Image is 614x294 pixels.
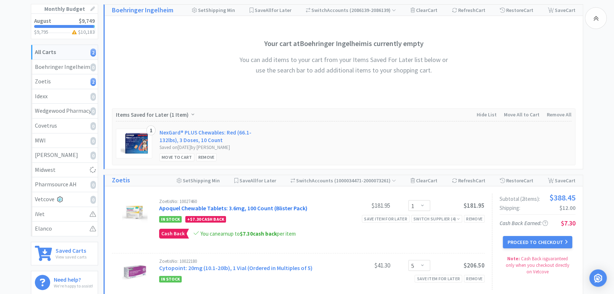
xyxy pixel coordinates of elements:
div: Shipping Min [177,175,220,186]
h3: Your cart at Boehringer Ingelheim is currently empty [235,38,453,49]
div: Accounts [291,175,396,186]
span: Cart [476,7,485,13]
span: Cash Back is guaranteed only when you checkout directly on Vetcove [506,256,569,275]
i: 0 [90,181,96,189]
h6: Saved Carts [56,246,86,253]
div: Remove [464,275,485,282]
a: Zoetis [112,175,130,186]
div: Zoetis No: 10022180 [159,259,336,264]
div: Clear [411,5,437,16]
span: Save for Later [255,7,291,13]
span: Remove All [547,111,571,118]
div: + Cash Back [185,216,226,223]
span: In Stock [159,276,182,282]
div: Remove [196,153,217,161]
i: 0 [90,196,96,204]
i: 2 [90,78,96,86]
div: Save item for later [362,215,409,223]
div: Zoetis [35,77,94,86]
strong: Note: [507,256,520,262]
a: [PERSON_NAME]0 [31,148,98,163]
strong: All Carts [35,48,56,55]
div: Refresh [452,175,485,186]
span: $388.45 [549,194,575,202]
span: Set [183,177,190,184]
div: Restore [500,5,533,16]
a: Boehringer Ingelheim0 [31,60,98,75]
span: $206.50 [464,261,485,269]
div: Clear [411,175,437,186]
span: Cart [428,177,437,184]
a: iVet [31,207,98,222]
h4: You can add items to your cart from your Items Saved For Later list below or use the search bar t... [235,55,453,76]
a: Apoquel Chewable Tablets: 3.6mg, 100 Count (Blister Pack) [159,204,307,212]
a: Boehringer Ingelheim [112,5,173,16]
span: $9,795 [34,29,48,35]
span: Save for Later [239,177,276,184]
button: Proceed to Checkout [503,236,572,248]
div: $181.95 [336,201,390,210]
div: Switch Supplier ( 4 ) [413,215,460,222]
span: 10,183 [81,29,95,35]
span: In Stock [159,216,182,223]
a: Vetcove0 [31,192,98,207]
strong: cash back [240,230,277,237]
span: $9,749 [79,17,95,24]
span: Set [198,7,206,13]
i: 0 [90,63,96,71]
i: 2 [90,49,96,57]
div: Save [548,175,575,186]
span: Switch [311,7,327,13]
span: You can earn up to per item [201,230,296,237]
a: Pharmsource AH0 [31,177,98,192]
span: ( 1000034471-2000073261 ) [333,177,396,184]
i: 0 [90,152,96,160]
a: Zoetis2 [31,74,98,89]
span: 1 Item [171,111,187,118]
span: Items Saved for Later ( ) [116,111,190,118]
div: Remove [464,215,485,223]
span: $7.30 [190,216,201,222]
a: Covetrus0 [31,119,98,133]
a: NexGard® PLUS Chewables: Red (66.1-132lbs), 3 Doses, 10 Count [159,129,263,144]
div: Move to Cart [159,153,194,161]
p: We're happy to assist! [54,282,93,289]
div: Save [548,5,575,16]
span: Hide List [477,111,497,118]
h3: $ [70,29,95,34]
a: MWI0 [31,133,98,148]
div: Wedgewood Pharmacy [35,106,94,116]
a: Elanco [31,221,98,236]
div: 1 [146,125,155,136]
span: Cart [524,177,533,184]
div: Open Intercom Messenger [589,269,607,287]
span: Cart [524,7,533,13]
div: Save item for later [415,275,462,282]
div: Shipping Min [192,5,235,16]
div: Saved on [DATE] by [PERSON_NAME] [159,144,263,152]
div: Restore [500,175,533,186]
h6: Need help? [54,275,93,282]
a: Midwest [31,163,98,178]
span: Cart [476,177,485,184]
div: Subtotal ( 2 item s ): [500,194,575,202]
div: $41.30 [336,261,390,270]
img: a5ee2b8a9dae4c3f8826275b6b6cb17b_777958.png [122,199,148,224]
span: Cash Back [159,229,186,238]
div: [PERSON_NAME] [35,150,94,160]
span: All [250,177,256,184]
span: ( 2086139-2086139 ) [348,7,396,13]
span: Cart [566,7,575,13]
i: 0 [90,137,96,145]
h1: Monthly Budget [31,4,98,14]
div: Pharmsource AH [35,180,94,189]
span: Cart [566,177,575,184]
div: Idexx [35,92,94,101]
a: August$9,749$9,795$10,183 [31,14,98,39]
span: $12.00 [560,204,575,211]
div: Covetrus [35,121,94,131]
div: Accounts [306,5,396,16]
img: 1905898091ab4003aa6a24262b483f14_586779.png [121,133,148,154]
img: bd664e03be1e4343977eeb9e4a5ab1c4_529555.jpeg [122,259,148,284]
span: $181.95 [464,202,485,210]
